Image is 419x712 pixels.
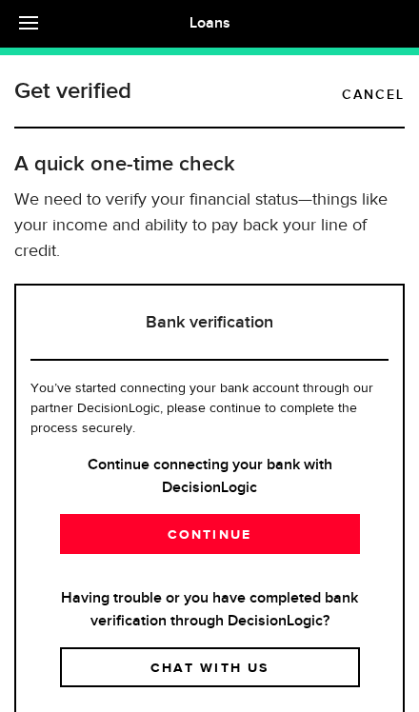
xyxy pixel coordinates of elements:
a: Continue [60,514,360,554]
span: Loans [190,14,230,32]
a: Chat with us [60,647,360,687]
h1: Get verified [14,74,131,109]
strong: Continue connecting your bank with DecisionLogic [30,454,389,500]
iframe: LiveChat chat widget [339,632,419,712]
h3: Bank verification [30,286,389,361]
span: You’ve started connecting your bank account through our partner DecisionLogic, please continue to... [30,382,373,435]
strong: Having trouble or you have completed bank verification through DecisionLogic? [30,587,389,633]
p: We need to verify your financial status—things like your income and ability to pay back your line... [14,188,405,265]
a: Cancel [342,84,405,107]
h2: A quick one-time check [14,148,405,180]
